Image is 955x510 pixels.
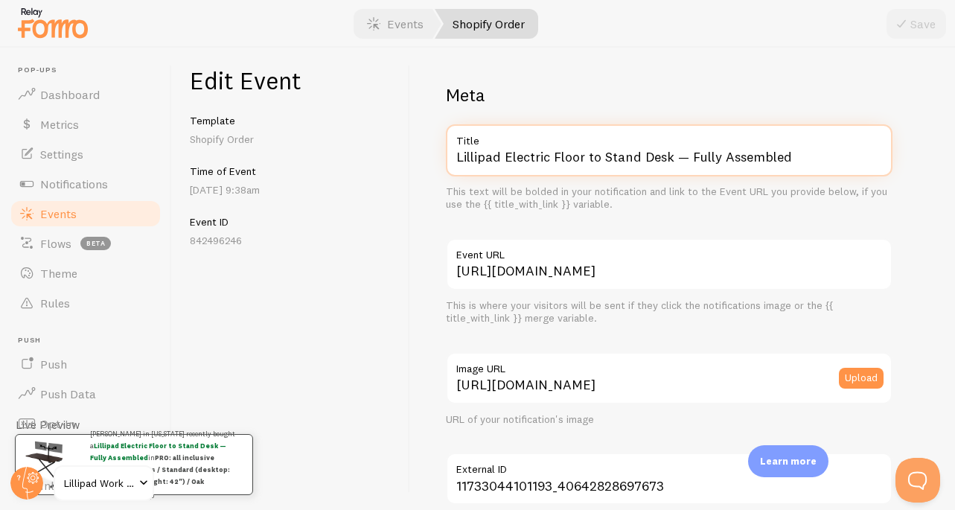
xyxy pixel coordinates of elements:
span: Push [18,336,162,345]
a: Opt-In [9,409,162,439]
span: Metrics [40,117,79,132]
span: Flows [40,236,71,251]
a: Settings [9,139,162,169]
button: Upload [839,368,884,389]
h5: Template [190,114,392,127]
span: Lillipad Work Solutions [64,474,135,492]
span: Events [40,206,77,221]
img: fomo-relay-logo-orange.svg [16,4,90,42]
label: Event URL [446,238,892,264]
p: Shopify Order [190,132,392,147]
h1: Edit Event [190,66,392,96]
p: 842496246 [190,233,392,248]
span: Notifications [40,176,108,191]
div: URL of your notification's image [446,413,892,427]
a: Push Data [9,379,162,409]
span: Settings [40,147,83,162]
label: External ID [446,453,892,478]
label: Title [446,124,892,150]
h2: Meta [446,83,892,106]
a: Theme [9,258,162,288]
div: Learn more [748,445,828,477]
div: This text will be bolded in your notification and link to the Event URL you provide below, if you... [446,185,892,211]
iframe: Help Scout Beacon - Open [895,458,940,503]
span: Push [40,357,67,372]
a: Events [9,199,162,229]
a: Dashboard [9,80,162,109]
p: Learn more [760,454,817,468]
span: Rules [40,296,70,310]
a: Lillipad Work Solutions [54,465,154,501]
span: Pop-ups [18,66,162,75]
span: Push Data [40,386,96,401]
h5: Event ID [190,215,392,229]
span: Theme [40,266,77,281]
a: Flows beta [9,229,162,258]
h5: Time of Event [190,165,392,178]
span: beta [80,237,111,250]
span: Opt-In [40,416,75,431]
label: Image URL [446,352,892,377]
a: Push [9,349,162,379]
p: [DATE] 9:38am [190,182,392,197]
a: Metrics [9,109,162,139]
a: Rules [9,288,162,318]
div: This is where your visitors will be sent if they click the notifications image or the {{ title_wi... [446,299,892,325]
span: Dashboard [40,87,100,102]
a: Notifications [9,169,162,199]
